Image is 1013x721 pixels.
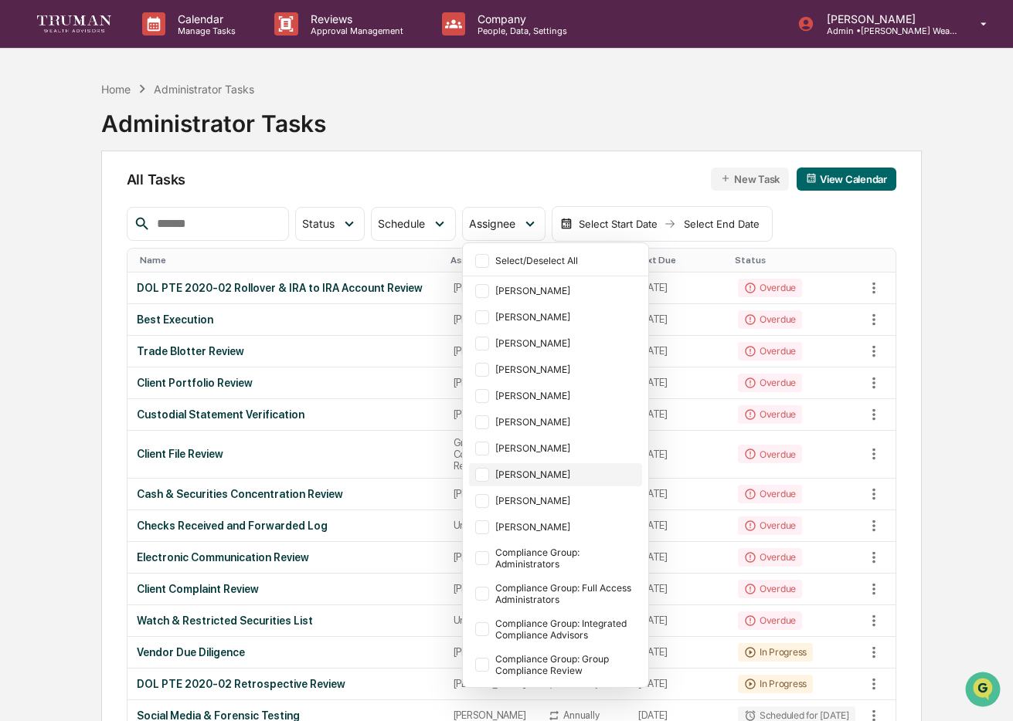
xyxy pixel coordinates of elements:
[137,448,435,460] div: Client File Review
[137,678,435,690] div: DOL PTE 2020-02 Retrospective Review
[454,646,530,658] div: [PERSON_NAME]
[865,255,896,266] div: Toggle SortBy
[964,670,1005,712] iframe: Open customer support
[454,408,530,420] div: [PERSON_NAME]
[154,83,254,96] div: Administrator Tasks
[738,580,802,598] div: Overdue
[738,485,802,503] div: Overdue
[302,217,335,230] span: Status
[454,345,530,357] div: [PERSON_NAME]
[454,377,530,388] div: [PERSON_NAME]
[495,495,639,506] div: [PERSON_NAME]
[454,678,530,689] div: [PERSON_NAME]
[738,279,802,297] div: Overdue
[495,469,639,480] div: [PERSON_NAME]
[454,551,530,563] div: [PERSON_NAME]
[814,12,958,25] p: [PERSON_NAME]
[495,653,639,676] div: Compliance Group: Group Compliance Review
[37,15,111,32] img: logo
[738,643,813,662] div: In Progress
[106,188,198,216] a: 🗄️Attestations
[101,97,326,137] div: Administrator Tasks
[454,282,530,293] div: [PERSON_NAME]
[629,367,728,399] td: [DATE]
[112,196,124,208] div: 🗄️
[495,582,639,605] div: Compliance Group: Full Access Administrators
[738,374,802,392] div: Overdue
[53,134,195,146] div: We're available if you need us!
[495,285,639,296] div: [PERSON_NAME]
[454,583,530,594] div: [PERSON_NAME]
[814,25,958,36] p: Admin • [PERSON_NAME] Wealth
[738,675,813,693] div: In Progress
[15,32,281,57] p: How can we help?
[137,520,435,532] div: Checks Received and Forwarded Log
[495,547,639,570] div: Compliance Group: Administrators
[495,255,639,266] div: Select/Deselect All
[495,442,639,454] div: [PERSON_NAME]
[127,171,185,188] span: All Tasks
[263,123,281,141] button: Start new chat
[495,337,639,349] div: [PERSON_NAME]
[165,12,243,25] p: Calendar
[797,168,896,191] button: View Calendar
[137,377,435,389] div: Client Portfolio Review
[664,218,676,230] img: arrow right
[465,25,575,36] p: People, Data, Settings
[629,637,728,669] td: [DATE]
[495,390,639,401] div: [PERSON_NAME]
[137,282,435,294] div: DOL PTE 2020-02 Rollover & IRA to IRA Account Review
[53,118,253,134] div: Start new chat
[137,408,435,421] div: Custodial Statement Verification
[629,304,728,336] td: [DATE]
[495,364,639,375] div: [PERSON_NAME]
[738,310,802,329] div: Overdue
[495,311,639,323] div: [PERSON_NAME]
[137,488,435,500] div: Cash & Securities Concentration Review
[137,583,435,595] div: Client Complaint Review
[465,12,575,25] p: Company
[635,255,722,266] div: Toggle SortBy
[629,542,728,574] td: [DATE]
[454,488,530,499] div: [PERSON_NAME]
[454,520,530,531] div: Unassigned
[378,217,425,230] span: Schedule
[806,173,817,184] img: calendar
[738,342,802,360] div: Overdue
[629,431,728,479] td: [DATE]
[560,218,573,230] img: calendar
[629,479,728,510] td: [DATE]
[629,669,728,700] td: [DATE]
[738,548,802,567] div: Overdue
[101,83,131,96] div: Home
[9,218,104,245] a: 🔎Data Lookup
[137,614,435,627] div: Watch & Restricted Securities List
[31,195,100,210] span: Preclearance
[629,336,728,367] td: [DATE]
[137,345,435,357] div: Trade Blotter Review
[154,262,187,273] span: Pylon
[735,255,858,266] div: Toggle SortBy
[563,709,599,721] div: Annually
[679,218,764,230] div: Select End Date
[629,510,728,542] td: [DATE]
[298,25,411,36] p: Approval Management
[31,224,97,239] span: Data Lookup
[137,551,435,564] div: Electronic Communication Review
[738,516,802,535] div: Overdue
[495,521,639,533] div: [PERSON_NAME]
[738,611,802,630] div: Overdue
[738,405,802,424] div: Overdue
[40,70,255,86] input: Clear
[9,188,106,216] a: 🖐️Preclearance
[629,574,728,605] td: [DATE]
[738,445,802,463] div: Overdue
[711,168,789,191] button: New Task
[165,25,243,36] p: Manage Tasks
[298,12,411,25] p: Reviews
[469,217,515,230] span: Assignee
[15,118,43,146] img: 1746055101610-c473b297-6a78-478c-a979-82029cc54cd1
[454,313,530,325] div: [PERSON_NAME]
[109,261,187,273] a: Powered byPylon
